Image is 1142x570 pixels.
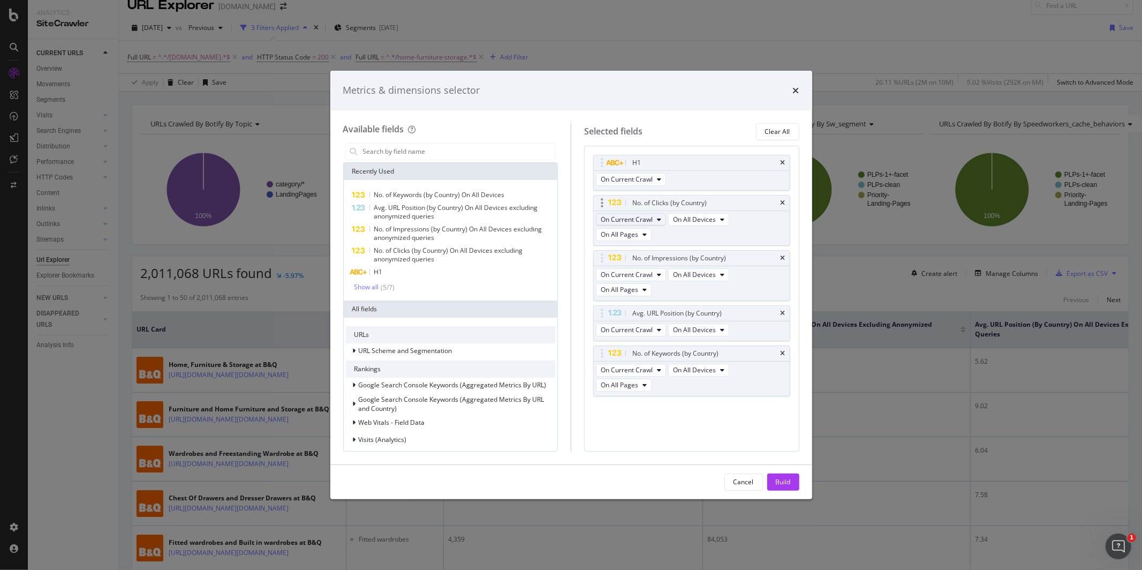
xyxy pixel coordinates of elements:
div: ( 5 / 7 ) [379,283,395,292]
span: On All Devices [673,325,716,334]
div: H1timesOn Current Crawl [593,155,790,191]
span: No. of Impressions (by Country) On All Devices excluding anonymized queries [374,224,542,242]
div: times [781,200,785,206]
div: Cancel [733,477,754,486]
button: On All Devices [668,268,729,281]
div: Show all [354,283,379,291]
button: On Current Crawl [596,364,666,377]
div: No. of Keywords (by Country) [632,348,719,359]
div: Rankings [346,361,556,378]
button: Clear All [756,123,799,140]
span: On Current Crawl [601,270,653,279]
span: URL Scheme and Segmentation [359,346,452,355]
div: times [781,255,785,261]
span: On All Pages [601,380,638,389]
button: On All Pages [596,379,652,392]
div: No. of Impressions (by Country)timesOn Current CrawlOn All DevicesOn All Pages [593,250,790,301]
span: No. of Clicks (by Country) On All Devices excluding anonymized queries [374,246,523,264]
div: Avg. URL Position (by Country)timesOn Current CrawlOn All Devices [593,305,790,341]
button: On All Devices [668,324,729,336]
div: times [781,310,785,317]
div: All fields [344,301,558,318]
span: Google Search Console Keywords (Aggregated Metrics By URL and Country) [359,395,544,413]
div: No. of Clicks (by Country) [632,198,707,208]
span: H1 [374,267,383,276]
span: Web Vitals - Field Data [359,418,425,427]
span: Avg. URL Position (by Country) On All Devices excluding anonymized queries [374,203,538,221]
div: No. of Clicks (by Country)timesOn Current CrawlOn All DevicesOn All Pages [593,195,790,246]
button: Cancel [724,474,763,491]
span: On All Pages [601,285,638,294]
span: On Current Crawl [601,175,653,184]
span: On All Pages [601,230,638,239]
div: Available fields [343,123,404,135]
div: Selected fields [584,125,642,138]
input: Search by field name [362,144,556,160]
div: No. of Keywords (by Country)timesOn Current CrawlOn All DevicesOn All Pages [593,346,790,396]
div: Build [776,477,791,486]
div: URLs [346,326,556,343]
button: On All Pages [596,228,652,241]
div: times [793,84,799,97]
div: No. of Impressions (by Country) [632,253,726,264]
div: Avg. URL Position (by Country) [632,308,722,319]
div: Metrics & dimensions selector [343,84,480,97]
div: H1 [632,157,641,168]
div: Recently Used [344,163,558,180]
span: On Current Crawl [601,215,653,224]
span: On All Devices [673,270,716,279]
div: modal [330,71,812,499]
span: 1 [1128,534,1136,542]
div: Clear All [765,127,790,136]
div: times [781,160,785,166]
button: On Current Crawl [596,324,666,336]
span: On Current Crawl [601,325,653,334]
span: On All Devices [673,365,716,374]
button: Build [767,474,799,491]
span: Google Search Console Keywords (Aggregated Metrics By URL) [359,380,547,389]
button: On Current Crawl [596,173,666,186]
span: On Current Crawl [601,365,653,374]
button: On All Devices [668,213,729,226]
span: On All Devices [673,215,716,224]
button: On All Devices [668,364,729,377]
button: On All Pages [596,283,652,296]
div: times [781,350,785,357]
span: No. of Keywords (by Country) On All Devices [374,190,505,199]
iframe: Intercom live chat [1106,534,1131,559]
button: On Current Crawl [596,213,666,226]
span: Visits (Analytics) [359,435,407,444]
button: On Current Crawl [596,268,666,281]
